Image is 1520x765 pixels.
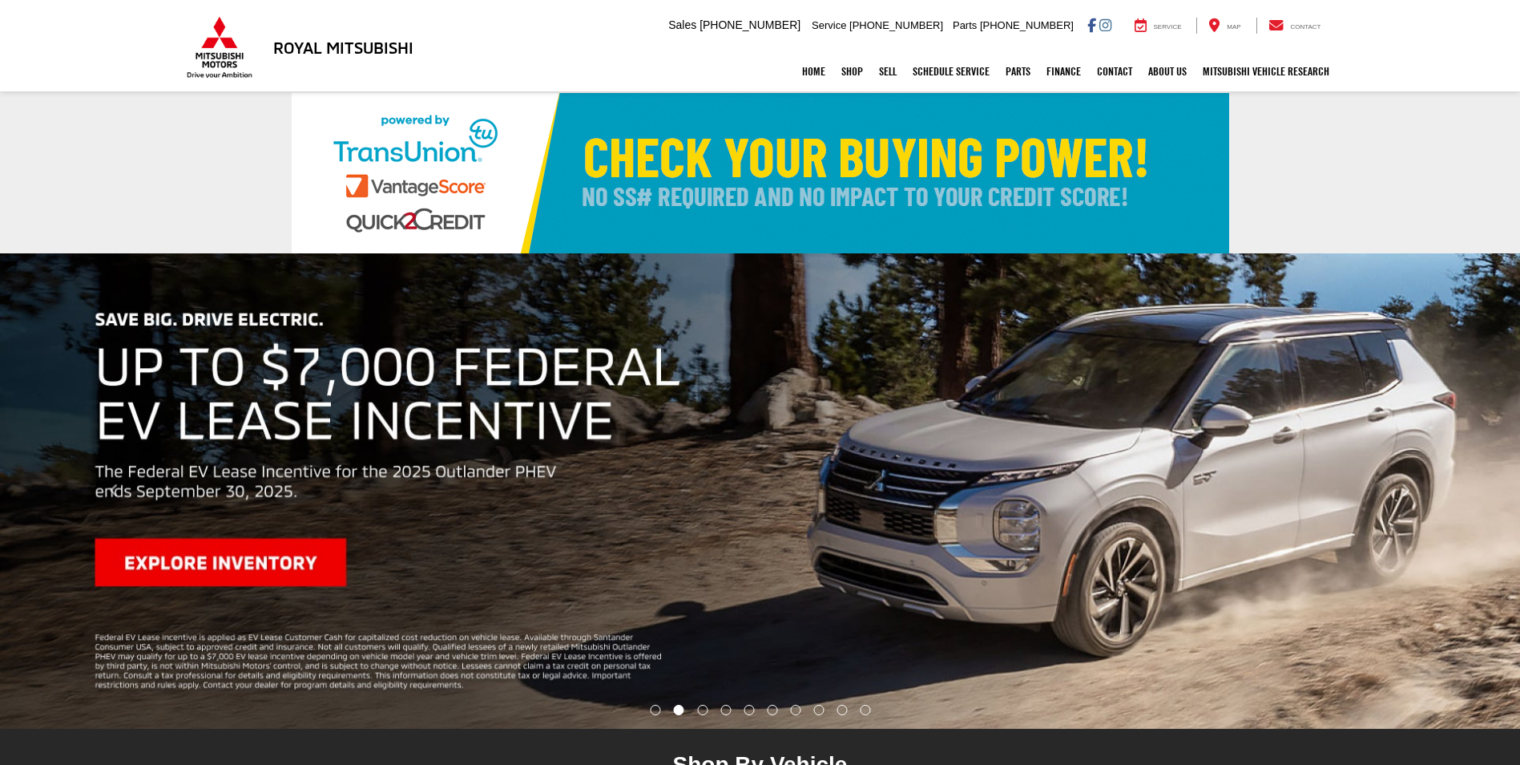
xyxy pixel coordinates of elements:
[1038,51,1089,91] a: Finance
[721,705,732,715] li: Go to slide number 4.
[1140,51,1195,91] a: About Us
[668,18,696,31] span: Sales
[905,51,998,91] a: Schedule Service: Opens in a new tab
[1227,23,1240,30] span: Map
[794,51,833,91] a: Home
[1099,18,1111,31] a: Instagram: Click to visit our Instagram page
[860,705,870,715] li: Go to slide number 10.
[183,16,256,79] img: Mitsubishi
[833,51,871,91] a: Shop
[790,705,800,715] li: Go to slide number 7.
[292,93,1229,253] img: Check Your Buying Power
[674,705,684,715] li: Go to slide number 2.
[1195,51,1337,91] a: Mitsubishi Vehicle Research
[1087,18,1096,31] a: Facebook: Click to visit our Facebook page
[650,705,660,715] li: Go to slide number 1.
[1154,23,1182,30] span: Service
[273,38,413,56] h3: Royal Mitsubishi
[1290,23,1320,30] span: Contact
[1123,18,1194,34] a: Service
[813,705,824,715] li: Go to slide number 8.
[1292,285,1520,697] button: Click to view next picture.
[953,19,977,31] span: Parts
[871,51,905,91] a: Sell
[849,19,943,31] span: [PHONE_NUMBER]
[812,19,846,31] span: Service
[767,705,777,715] li: Go to slide number 6.
[980,19,1074,31] span: [PHONE_NUMBER]
[698,705,708,715] li: Go to slide number 3.
[1089,51,1140,91] a: Contact
[998,51,1038,91] a: Parts: Opens in a new tab
[1196,18,1252,34] a: Map
[1256,18,1333,34] a: Contact
[744,705,755,715] li: Go to slide number 5.
[700,18,800,31] span: [PHONE_NUMBER]
[837,705,847,715] li: Go to slide number 9.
